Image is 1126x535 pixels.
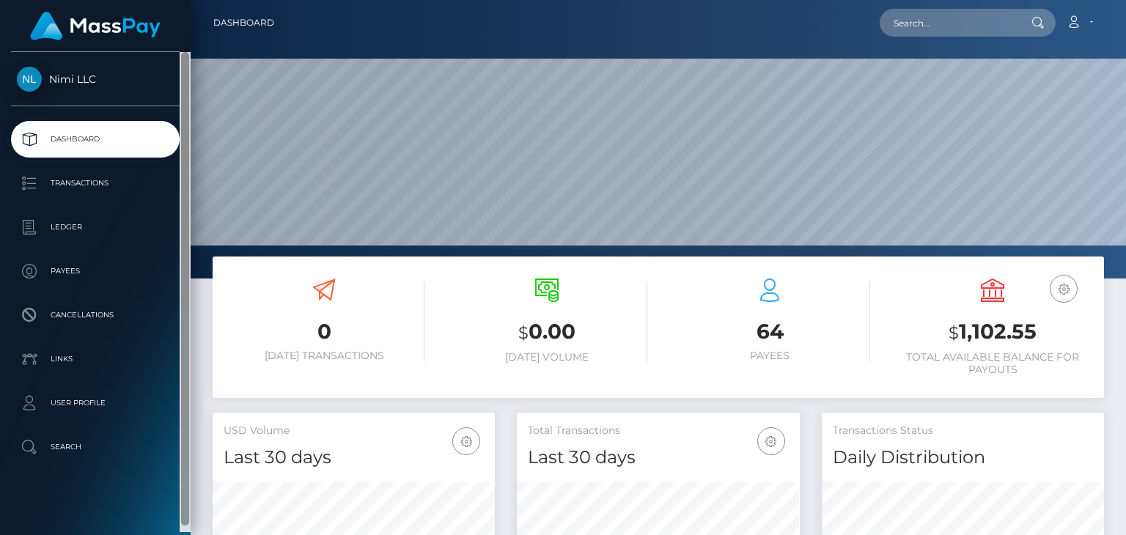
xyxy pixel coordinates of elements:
[11,253,180,289] a: Payees
[833,445,1093,471] h4: Daily Distribution
[30,12,161,40] img: MassPay Logo
[892,351,1093,376] h6: Total Available Balance for Payouts
[446,317,647,347] h3: 0.00
[446,351,647,364] h6: [DATE] Volume
[11,121,180,158] a: Dashboard
[880,9,1018,37] input: Search...
[17,392,174,414] p: User Profile
[224,350,424,362] h6: [DATE] Transactions
[17,67,42,92] img: Nimi LLC
[224,317,424,346] h3: 0
[224,445,484,471] h4: Last 30 days
[833,424,1093,438] h5: Transactions Status
[669,317,870,346] h3: 64
[11,73,180,86] span: Nimi LLC
[17,304,174,326] p: Cancellations
[17,172,174,194] p: Transactions
[528,445,788,471] h4: Last 30 days
[949,322,959,343] small: $
[11,209,180,246] a: Ledger
[528,424,788,438] h5: Total Transactions
[11,165,180,202] a: Transactions
[213,7,274,38] a: Dashboard
[11,429,180,465] a: Search
[17,216,174,238] p: Ledger
[11,341,180,377] a: Links
[17,348,174,370] p: Links
[17,128,174,150] p: Dashboard
[11,297,180,333] a: Cancellations
[892,317,1093,347] h3: 1,102.55
[11,385,180,421] a: User Profile
[224,424,484,438] h5: USD Volume
[669,350,870,362] h6: Payees
[518,322,529,343] small: $
[17,436,174,458] p: Search
[17,260,174,282] p: Payees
